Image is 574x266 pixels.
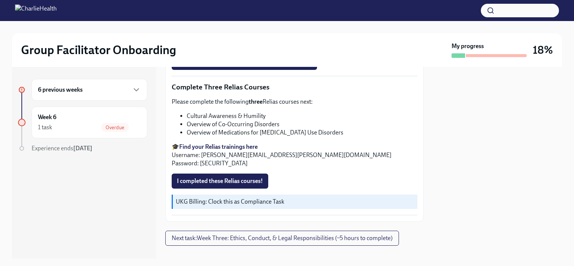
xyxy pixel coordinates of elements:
[172,82,417,92] p: Complete Three Relias Courses
[187,120,417,128] li: Overview of Co-Occurring Disorders
[179,143,258,150] a: Find your Relias trainings here
[101,125,129,130] span: Overdue
[172,143,417,168] p: 🎓 Username: [PERSON_NAME][EMAIL_ADDRESS][PERSON_NAME][DOMAIN_NAME] Password: [SECURITY_DATA]
[172,234,393,242] span: Next task : Week Three: Ethics, Conduct, & Legal Responsibilities (~5 hours to complete)
[172,98,417,106] p: Please complete the following Relias courses next:
[176,198,414,206] p: UKG Billing: Clock this as Compliance Task
[187,112,417,120] li: Cultural Awareness & Humility
[32,79,147,101] div: 6 previous weeks
[32,145,92,152] span: Experience ends
[249,98,263,105] strong: three
[38,113,56,121] h6: Week 6
[73,145,92,152] strong: [DATE]
[21,42,176,57] h2: Group Facilitator Onboarding
[15,5,57,17] img: CharlieHealth
[172,174,268,189] button: I completed these Relias courses!
[18,107,147,138] a: Week 61 taskOverdue
[452,42,484,50] strong: My progress
[38,123,52,131] div: 1 task
[38,86,83,94] h6: 6 previous weeks
[165,231,399,246] button: Next task:Week Three: Ethics, Conduct, & Legal Responsibilities (~5 hours to complete)
[187,128,417,137] li: Overview of Medications for [MEDICAL_DATA] Use Disorders
[533,43,553,57] h3: 18%
[177,177,263,185] span: I completed these Relias courses!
